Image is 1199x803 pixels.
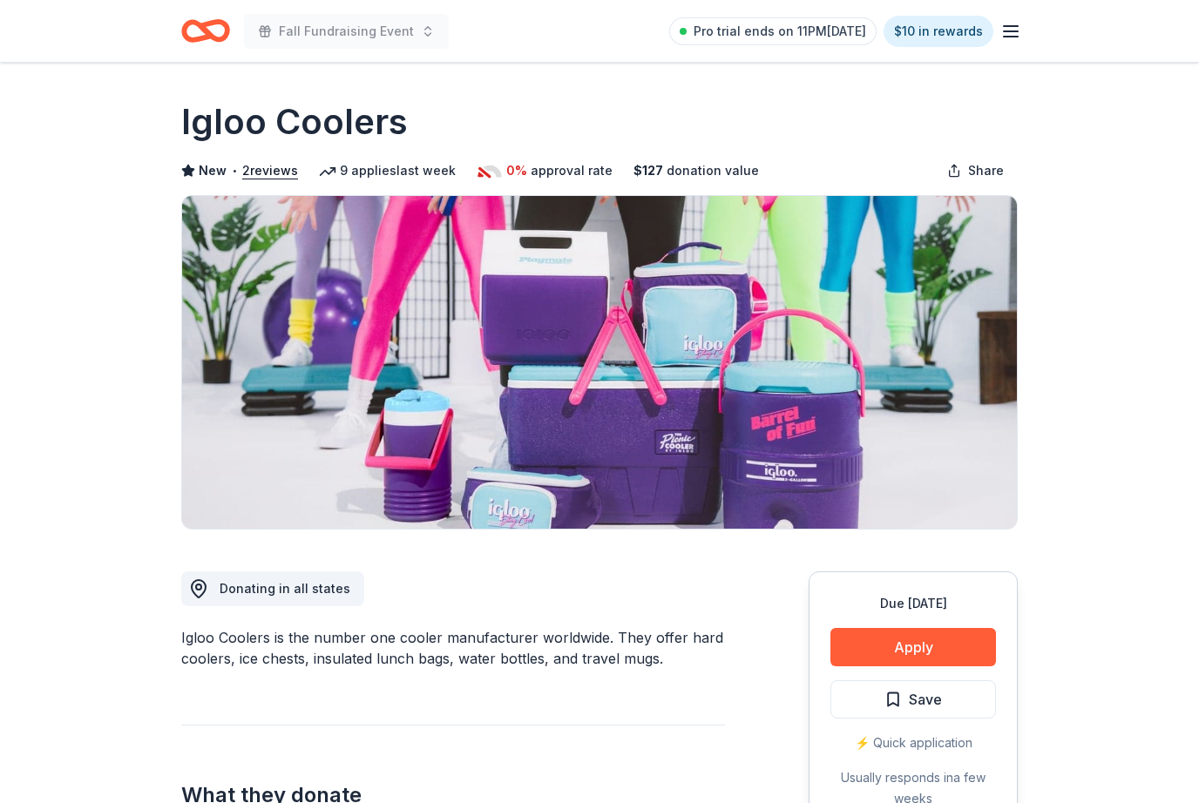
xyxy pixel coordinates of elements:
span: donation value [667,160,759,181]
span: approval rate [531,160,613,181]
span: Share [968,160,1004,181]
span: Donating in all states [220,581,350,596]
span: Pro trial ends on 11PM[DATE] [694,21,866,42]
span: Fall Fundraising Event [279,21,414,42]
a: Home [181,10,230,51]
div: Due [DATE] [830,593,996,614]
span: Save [909,688,942,711]
span: New [199,160,227,181]
span: $ 127 [633,160,663,181]
h1: Igloo Coolers [181,98,408,146]
button: Fall Fundraising Event [244,14,449,49]
button: Save [830,680,996,719]
div: Igloo Coolers is the number one cooler manufacturer worldwide. They offer hard coolers, ice chest... [181,627,725,669]
button: Apply [830,628,996,666]
img: Image for Igloo Coolers [182,196,1017,529]
a: Pro trial ends on 11PM[DATE] [669,17,877,45]
span: • [232,164,238,178]
span: 0% [506,160,527,181]
button: 2reviews [242,160,298,181]
div: 9 applies last week [319,160,456,181]
div: ⚡️ Quick application [830,732,996,753]
button: Share [933,153,1018,188]
a: $10 in rewards [884,16,993,47]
